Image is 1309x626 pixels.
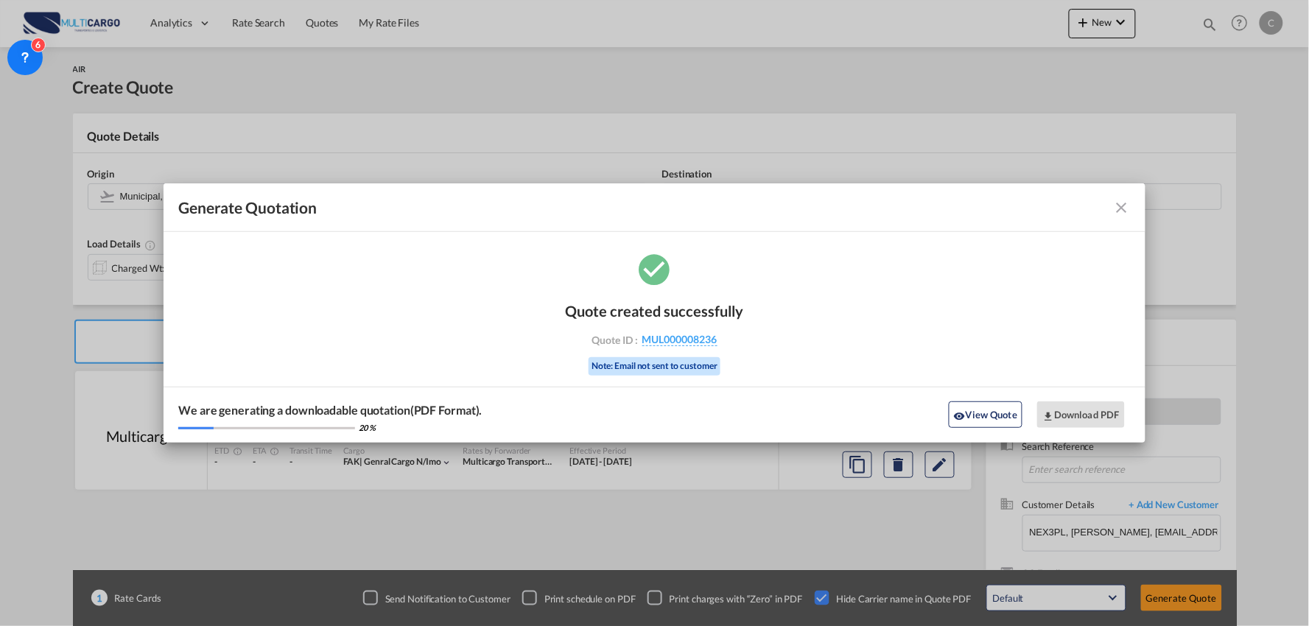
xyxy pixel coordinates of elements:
[178,402,482,418] div: We are generating a downloadable quotation(PDF Format).
[1042,410,1054,422] md-icon: icon-download
[164,183,1145,443] md-dialog: Generate Quotation Quote ...
[359,422,376,433] div: 20 %
[1037,401,1125,428] button: Download PDF
[954,410,966,422] md-icon: icon-eye
[178,198,317,217] span: Generate Quotation
[949,401,1022,428] button: icon-eyeView Quote
[1113,199,1131,217] md-icon: icon-close fg-AAA8AD cursor m-0
[636,250,673,287] md-icon: icon-checkbox-marked-circle
[569,333,740,346] div: Quote ID :
[642,333,717,346] span: MUL000008236
[589,357,720,376] div: Note: Email not sent to customer
[566,302,744,320] div: Quote created successfully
